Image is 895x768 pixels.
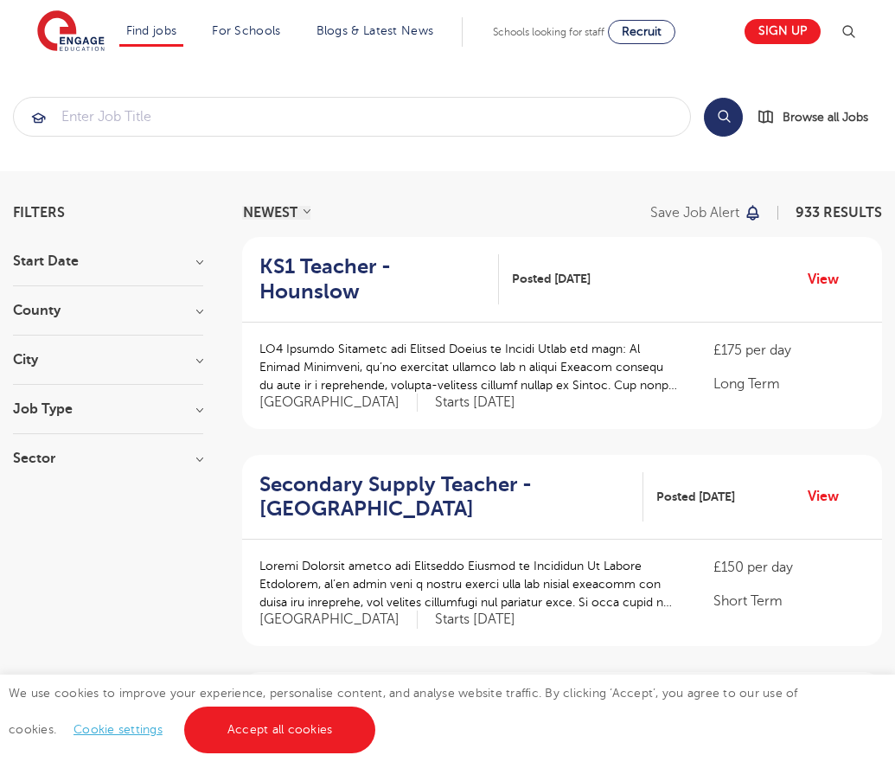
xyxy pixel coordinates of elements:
span: 933 RESULTS [796,205,882,221]
p: LO4 Ipsumdo Sitametc adi Elitsed Doeius te Incidi Utlab etd magn: Al Enimad Minimveni, qu’no exer... [259,340,679,394]
a: KS1 Teacher - Hounslow [259,254,499,304]
a: Recruit [608,20,675,44]
h2: Secondary Supply Teacher - [GEOGRAPHIC_DATA] [259,472,630,522]
h3: Sector [13,451,203,465]
a: Browse all Jobs [757,107,882,127]
input: Submit [14,98,690,136]
p: Loremi Dolorsit ametco adi Elitseddo Eiusmod te Incididun Ut Labore Etdolorem, al’en admin veni q... [259,557,679,611]
p: £175 per day [713,340,865,361]
button: Save job alert [650,206,762,220]
h3: County [13,304,203,317]
h2: KS1 Teacher - Hounslow [259,254,485,304]
span: Posted [DATE] [512,270,591,288]
span: Filters [13,206,65,220]
a: Find jobs [126,24,177,37]
div: Submit [13,97,691,137]
button: Search [704,98,743,137]
span: Schools looking for staff [493,26,604,38]
span: [GEOGRAPHIC_DATA] [259,611,418,629]
a: Accept all cookies [184,707,376,753]
p: Short Term [713,591,865,611]
a: Secondary Supply Teacher - [GEOGRAPHIC_DATA] [259,472,643,522]
a: For Schools [212,24,280,37]
span: [GEOGRAPHIC_DATA] [259,394,418,412]
p: Save job alert [650,206,739,220]
span: Posted [DATE] [656,488,735,506]
p: Long Term [713,374,865,394]
a: View [808,268,852,291]
a: Sign up [745,19,821,44]
span: Browse all Jobs [783,107,868,127]
span: We use cookies to improve your experience, personalise content, and analyse website traffic. By c... [9,687,798,736]
h3: Start Date [13,254,203,268]
span: Recruit [622,25,662,38]
p: Starts [DATE] [435,394,515,412]
a: Blogs & Latest News [316,24,434,37]
h3: Job Type [13,402,203,416]
p: £150 per day [713,557,865,578]
a: Cookie settings [74,723,163,736]
img: Engage Education [37,10,105,54]
h3: City [13,353,203,367]
a: View [808,485,852,508]
p: Starts [DATE] [435,611,515,629]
